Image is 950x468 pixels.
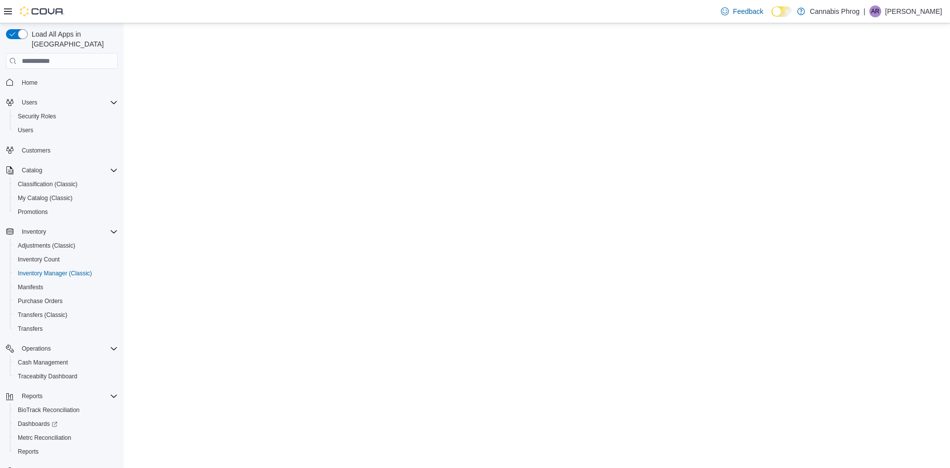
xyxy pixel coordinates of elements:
button: Inventory Manager (Classic) [10,266,122,280]
span: Catalog [22,166,42,174]
button: Promotions [10,205,122,219]
input: Dark Mode [771,6,792,17]
button: Home [2,75,122,89]
p: Cannabis Phrog [810,5,859,17]
span: Customers [18,144,118,156]
button: BioTrack Reconciliation [10,403,122,417]
span: Transfers [18,325,43,333]
span: My Catalog (Classic) [14,192,118,204]
a: Reports [14,446,43,458]
a: Inventory Count [14,254,64,265]
a: Dashboards [14,418,61,430]
span: Promotions [18,208,48,216]
a: Transfers (Classic) [14,309,71,321]
span: Users [14,124,118,136]
button: Transfers [10,322,122,336]
button: Catalog [2,163,122,177]
span: BioTrack Reconciliation [14,404,118,416]
button: Users [18,97,41,108]
a: Security Roles [14,110,60,122]
button: Reports [2,389,122,403]
button: Customers [2,143,122,157]
span: Adjustments (Classic) [14,240,118,252]
span: Load All Apps in [GEOGRAPHIC_DATA] [28,29,118,49]
span: Classification (Classic) [18,180,78,188]
span: Operations [18,343,118,355]
span: Catalog [18,164,118,176]
button: Reports [10,445,122,459]
span: Users [22,99,37,106]
button: Security Roles [10,109,122,123]
span: Purchase Orders [18,297,63,305]
a: Feedback [717,1,767,21]
button: Traceabilty Dashboard [10,369,122,383]
span: Inventory [22,228,46,236]
button: Users [2,96,122,109]
span: Metrc Reconciliation [14,432,118,444]
a: Purchase Orders [14,295,67,307]
span: Operations [22,345,51,353]
a: Traceabilty Dashboard [14,370,81,382]
a: Home [18,77,42,89]
button: Transfers (Classic) [10,308,122,322]
span: Manifests [18,283,43,291]
span: Transfers [14,323,118,335]
a: Users [14,124,37,136]
span: Users [18,97,118,108]
a: Classification (Classic) [14,178,82,190]
span: Dashboards [14,418,118,430]
span: Reports [22,392,43,400]
button: Inventory [18,226,50,238]
span: Home [22,79,38,87]
span: Home [18,76,118,88]
button: Purchase Orders [10,294,122,308]
a: Adjustments (Classic) [14,240,79,252]
a: Metrc Reconciliation [14,432,75,444]
button: Classification (Classic) [10,177,122,191]
a: Cash Management [14,357,72,368]
span: Adjustments (Classic) [18,242,75,250]
span: Inventory Count [14,254,118,265]
a: Customers [18,145,54,156]
span: Inventory Manager (Classic) [14,267,118,279]
span: Reports [18,390,118,402]
span: Cash Management [14,357,118,368]
button: Inventory Count [10,253,122,266]
span: Security Roles [18,112,56,120]
button: Adjustments (Classic) [10,239,122,253]
img: Cova [20,6,64,16]
span: Dashboards [18,420,57,428]
span: Inventory [18,226,118,238]
button: Manifests [10,280,122,294]
a: Dashboards [10,417,122,431]
span: Metrc Reconciliation [18,434,71,442]
span: Cash Management [18,359,68,366]
button: Cash Management [10,356,122,369]
button: Inventory [2,225,122,239]
span: Transfers (Classic) [14,309,118,321]
a: Transfers [14,323,47,335]
span: Classification (Classic) [14,178,118,190]
span: AR [871,5,880,17]
span: Security Roles [14,110,118,122]
span: Users [18,126,33,134]
span: Purchase Orders [14,295,118,307]
button: Metrc Reconciliation [10,431,122,445]
p: | [863,5,865,17]
a: My Catalog (Classic) [14,192,77,204]
button: Catalog [18,164,46,176]
p: [PERSON_NAME] [885,5,942,17]
a: BioTrack Reconciliation [14,404,84,416]
span: Transfers (Classic) [18,311,67,319]
span: Reports [14,446,118,458]
span: Feedback [733,6,763,16]
a: Manifests [14,281,47,293]
span: Customers [22,147,50,155]
span: Promotions [14,206,118,218]
button: Operations [2,342,122,356]
span: Reports [18,448,39,456]
span: Inventory Manager (Classic) [18,269,92,277]
span: My Catalog (Classic) [18,194,73,202]
button: Users [10,123,122,137]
